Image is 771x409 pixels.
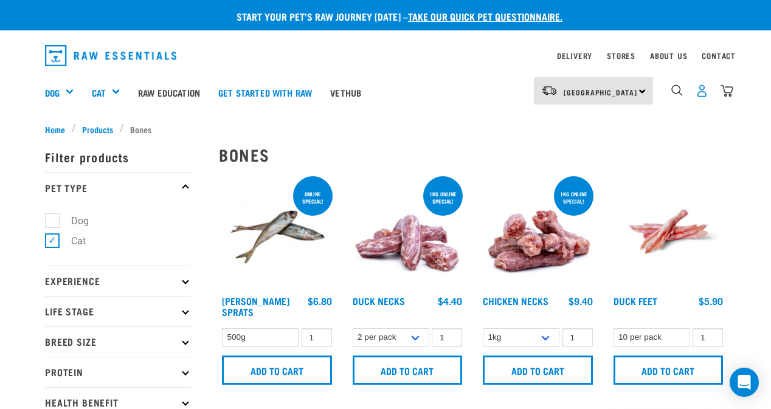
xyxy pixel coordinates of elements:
[52,213,94,229] label: Dog
[696,84,708,97] img: user.png
[209,68,321,117] a: Get started with Raw
[610,174,727,290] img: Raw Essentials Duck Feet Raw Meaty Bones For Dogs
[45,123,65,136] span: Home
[699,295,723,306] div: $5.90
[607,53,635,58] a: Stores
[569,295,593,306] div: $9.40
[438,295,462,306] div: $4.40
[222,356,332,385] input: Add to cart
[702,53,736,58] a: Contact
[219,145,726,164] h2: Bones
[614,356,724,385] input: Add to cart
[650,53,687,58] a: About Us
[693,328,723,347] input: 1
[129,68,209,117] a: Raw Education
[541,85,558,96] img: van-moving.png
[614,298,657,303] a: Duck Feet
[557,53,592,58] a: Delivery
[45,142,191,172] p: Filter products
[483,356,593,385] input: Add to cart
[432,328,462,347] input: 1
[721,84,733,97] img: home-icon@2x.png
[76,123,120,136] a: Products
[730,368,759,397] div: Open Intercom Messenger
[480,174,596,290] img: Pile Of Chicken Necks For Pets
[423,185,463,210] div: 1kg online special!
[350,174,466,290] img: Pile Of Duck Necks For Pets
[82,123,113,136] span: Products
[302,328,332,347] input: 1
[293,185,333,210] div: ONLINE SPECIAL!
[45,45,176,66] img: Raw Essentials Logo
[45,123,72,136] a: Home
[353,356,463,385] input: Add to cart
[52,233,91,249] label: Cat
[564,90,637,94] span: [GEOGRAPHIC_DATA]
[321,68,370,117] a: Vethub
[45,86,60,100] a: Dog
[45,123,726,136] nav: breadcrumbs
[562,328,593,347] input: 1
[353,298,405,303] a: Duck Necks
[35,40,736,71] nav: dropdown navigation
[92,86,106,100] a: Cat
[554,185,593,210] div: 1kg online special!
[45,172,191,202] p: Pet Type
[308,295,332,306] div: $6.80
[222,298,289,314] a: [PERSON_NAME] Sprats
[219,174,335,290] img: Jack Mackarel Sparts Raw Fish For Dogs
[45,266,191,296] p: Experience
[45,357,191,387] p: Protein
[45,326,191,357] p: Breed Size
[671,84,683,96] img: home-icon-1@2x.png
[408,13,562,19] a: take our quick pet questionnaire.
[483,298,548,303] a: Chicken Necks
[45,296,191,326] p: Life Stage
